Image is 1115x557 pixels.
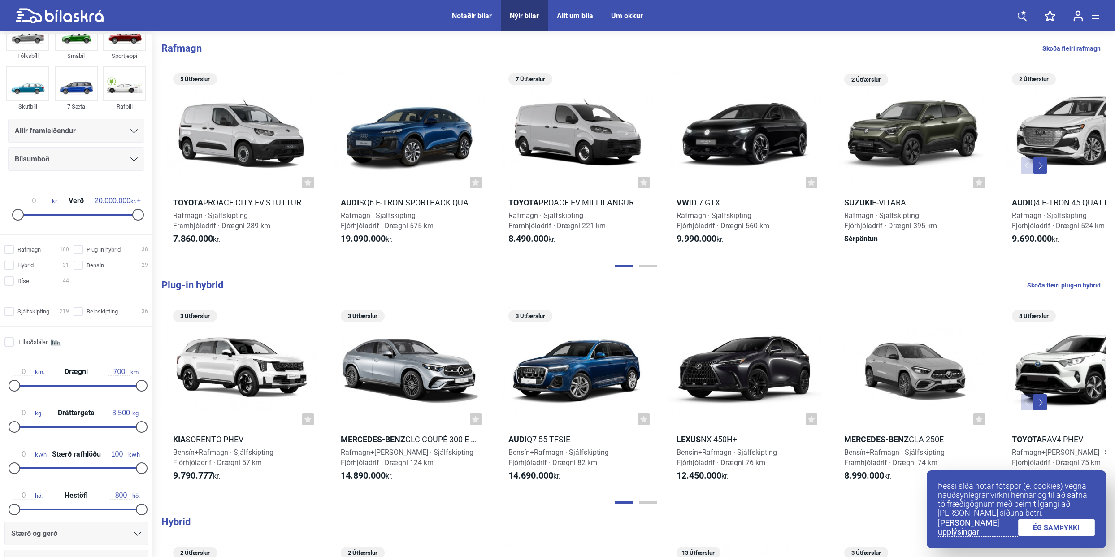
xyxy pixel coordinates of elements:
span: 3 Útfærslur [513,310,548,322]
span: Bílaumboð [15,153,49,165]
b: 9.690.000 [1012,233,1052,244]
span: Allir framleiðendur [15,125,76,137]
b: 9.690.000 [1012,470,1052,481]
a: 7 ÚtfærslurToyotaProace EV MillilangurRafmagn · SjálfskiptingFramhjóladrif · Drægni 221 km8.490.0... [500,70,654,252]
span: 219 [60,307,69,316]
span: kWh [106,450,140,458]
span: 38 [142,245,148,254]
span: Bensín+Rafmagn · Sjálfskipting Fjórhjóladrif · Drægni 57 km [173,448,273,467]
b: Toyota [508,198,538,207]
button: Page 2 [639,501,657,504]
span: 4 Útfærslur [1016,310,1051,322]
h2: ID.7 GTX [668,197,822,208]
span: kr. [508,234,555,244]
h2: Proace EV Millilangur [500,197,654,208]
span: kr. [341,470,393,481]
span: 31 [63,261,69,270]
span: Tilboðsbílar [17,337,48,347]
span: kr. [677,234,724,244]
span: kg. [110,409,140,417]
span: Plug-in hybrid [87,245,121,254]
div: Nýir bílar [510,12,539,20]
h2: NX 450h+ [668,434,822,444]
a: VWID.7 GTXRafmagn · SjálfskiptingFjórhjóladrif · Drægni 560 km9.990.000kr. [668,70,822,252]
span: kr. [95,197,136,205]
span: hö. [13,492,43,500]
a: AudiSQ6 e-tron Sportback QuattroRafmagn · SjálfskiptingFjórhjóladrif · Drægni 575 km19.090.000kr. [333,70,486,252]
div: Sportjeppi [103,51,146,61]
span: Beinskipting [87,307,118,316]
span: Bensín+Rafmagn · Sjálfskipting Fjórhjóladrif · Drægni 82 km [508,448,609,467]
b: 12.450.000 [677,470,721,481]
span: Dráttargeta [56,409,97,417]
span: 29 [142,261,148,270]
button: Page 1 [615,265,633,267]
a: 3 ÚtfærslurMercedes-BenzGLC Coupé 300 e 4MATICRafmagn+[PERSON_NAME] · SjálfskiptingFjórhjóladrif ... [333,307,486,489]
div: 7 Sæta [55,101,98,112]
a: ÉG SAMÞYKKI [1018,519,1095,536]
a: Allt um bíla [557,12,593,20]
span: kr. [341,234,393,244]
b: Rafmagn [161,43,202,54]
b: Suzuki [844,198,872,207]
span: Drægni [62,368,90,375]
span: Bensín [87,261,104,270]
a: 3 ÚtfærslurAudiQ7 55 TFSIeBensín+Rafmagn · SjálfskiptingFjórhjóladrif · Drægni 82 km14.690.000kr. [500,307,654,489]
b: Lexus [677,435,701,444]
a: 2 ÚtfærslurSuzukie-VitaraRafmagn · SjálfskiptingFjórhjóladrif · Drægni 395 kmSérpöntun [836,70,989,252]
h2: e-Vitara [836,197,989,208]
h2: SQ6 e-tron Sportback Quattro [333,197,486,208]
span: 2 Útfærslur [1016,73,1051,85]
b: Mercedes-Benz [341,435,405,444]
b: 8.990.000 [844,470,884,481]
b: VW [677,198,689,207]
b: 7.860.000 [173,233,213,244]
span: Stærð rafhlöðu [50,451,103,458]
span: Dísel [17,276,30,286]
span: Hybrid [17,261,34,270]
b: Toyota [1012,435,1042,444]
span: Rafmagn · Sjálfskipting Framhjóladrif · Drægni 221 km [508,211,606,230]
span: 3 Útfærslur [178,310,213,322]
span: kWh [13,450,47,458]
span: kr. [677,470,729,481]
h2: Q7 55 TFSIe [500,434,654,444]
div: Skutbíll [6,101,49,112]
span: 2 Útfærslur [849,74,884,86]
a: Skoða fleiri plug-in hybrid [1027,279,1101,291]
span: kr. [173,470,220,481]
span: 36 [142,307,148,316]
a: Skoða fleiri rafmagn [1042,43,1101,54]
span: kg. [13,409,43,417]
b: Plug-in hybrid [161,279,223,291]
span: 3 Útfærslur [345,310,380,322]
span: hö. [110,492,140,500]
button: Page 2 [639,265,657,267]
h2: Proace City EV Stuttur [165,197,318,208]
b: Kia [173,435,186,444]
span: Bensín+Rafmagn · Sjálfskipting Fjórhjóladrif · Drægni 76 km [677,448,777,467]
a: LexusNX 450h+Bensín+Rafmagn · SjálfskiptingFjórhjóladrif · Drægni 76 km12.450.000kr. [668,307,822,489]
a: [PERSON_NAME] upplýsingar [938,518,1018,537]
span: Rafmagn+[PERSON_NAME] · Sjálfskipting Fjórhjóladrif · Drægni 124 km [341,448,473,467]
span: Hestöfl [62,492,90,499]
b: Audi [341,198,359,207]
span: Stærð og gerð [11,527,57,540]
b: Hybrid [161,516,191,527]
span: Bensín+Rafmagn · Sjálfskipting Framhjóladrif · Drægni 74 km [844,448,945,467]
a: 5 ÚtfærslurToyotaProace City EV StutturRafmagn · SjálfskiptingFramhjóladrif · Drægni 289 km7.860.... [165,70,318,252]
b: Mercedes-Benz [844,435,909,444]
div: Rafbíll [103,101,146,112]
div: Fólksbíll [6,51,49,61]
span: Rafmagn · Sjálfskipting Fjórhjóladrif · Drægni 524 km [1012,211,1105,230]
a: Um okkur [611,12,643,20]
b: 19.090.000 [341,233,386,244]
h2: GLC Coupé 300 e 4MATIC [333,434,486,444]
span: kr. [1012,234,1059,244]
b: 14.890.000 [341,470,386,481]
b: Audi [508,435,527,444]
a: 3 ÚtfærslurKiaSorento PHEVBensín+Rafmagn · SjálfskiptingFjórhjóladrif · Drægni 57 km9.790.777kr. [165,307,318,489]
span: Rafmagn · Sjálfskipting Fjórhjóladrif · Drægni 395 km [844,211,937,230]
